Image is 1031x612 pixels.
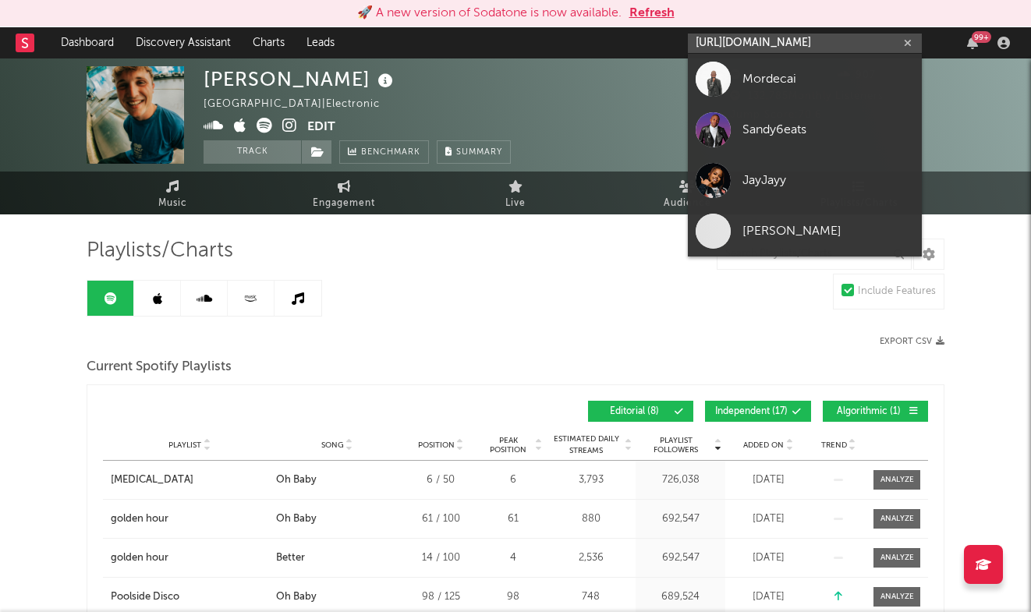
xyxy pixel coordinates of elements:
span: Song [321,440,344,450]
span: Summary [456,148,502,157]
a: Benchmark [339,140,429,164]
span: Audience [664,194,711,213]
button: Track [204,140,301,164]
span: Estimated Daily Streams [550,433,622,457]
span: Independent ( 17 ) [715,407,788,416]
div: 6 [484,472,542,488]
span: Engagement [313,194,375,213]
div: Include Features [858,282,936,301]
div: 3,793 [550,472,632,488]
div: [PERSON_NAME] [204,66,397,92]
span: Live [505,194,526,213]
div: 748 [550,589,632,605]
button: Refresh [629,4,675,23]
span: Position [418,440,455,450]
button: 99+ [967,37,978,49]
a: Dashboard [50,27,125,58]
div: [DATE] [729,511,807,527]
input: Search for artists [688,34,922,53]
div: [MEDICAL_DATA] [111,472,193,488]
a: golden hour [111,511,268,527]
div: 61 [484,511,542,527]
span: Added On [743,440,784,450]
div: [GEOGRAPHIC_DATA] | Electronic [204,95,398,114]
div: golden hour [111,550,168,566]
span: Algorithmic ( 1 ) [833,407,905,416]
div: 61 / 100 [406,511,476,527]
div: 6 / 50 [406,472,476,488]
a: Mordecai [688,54,922,104]
div: [PERSON_NAME] [742,221,914,240]
div: golden hour [111,511,168,527]
a: Poolside Disco [111,589,268,605]
div: Mordecai [742,69,914,88]
div: 726,038 [640,472,721,488]
a: Discovery Assistant [125,27,242,58]
div: [DATE] [729,589,807,605]
div: 4 [484,550,542,566]
a: Sandy6eats [688,104,922,155]
div: Poolside Disco [111,589,179,605]
button: Summary [437,140,511,164]
div: 880 [550,511,632,527]
div: 99 + [972,31,991,43]
span: Playlists/Charts [87,242,233,260]
div: Sandy6eats [742,120,914,139]
span: Current Spotify Playlists [87,358,232,377]
a: Charts [242,27,296,58]
a: [MEDICAL_DATA] [111,472,268,488]
button: Export CSV [880,337,944,346]
div: Oh Baby [276,589,317,605]
a: JayJayy [688,155,922,206]
button: Algorithmic(1) [823,401,928,422]
div: JayJayy [742,171,914,189]
a: [PERSON_NAME] [688,206,922,256]
div: 🚀 A new version of Sodatone is now available. [357,4,622,23]
a: Engagement [258,172,430,214]
div: 692,547 [640,550,721,566]
div: Oh Baby [276,472,317,488]
a: Leads [296,27,345,58]
div: 2,536 [550,550,632,566]
a: Music [87,172,258,214]
div: 14 / 100 [406,550,476,566]
a: Audience [601,172,773,214]
span: Playlist Followers [640,436,712,455]
div: Oh Baby [276,511,317,527]
div: 689,524 [640,589,721,605]
div: [DATE] [729,472,807,488]
span: Music [158,194,187,213]
span: Trend [821,440,847,450]
div: Better [276,550,305,566]
a: Live [430,172,601,214]
span: Editorial ( 8 ) [598,407,670,416]
button: Independent(17) [705,401,811,422]
div: [DATE] [729,550,807,566]
button: Editorial(8) [588,401,693,422]
button: Edit [307,118,335,137]
span: Playlist [168,440,201,450]
span: Benchmark [361,143,420,162]
div: 692,547 [640,511,721,527]
a: golden hour [111,550,268,566]
div: 98 [484,589,542,605]
span: Peak Position [484,436,533,455]
div: 98 / 125 [406,589,476,605]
